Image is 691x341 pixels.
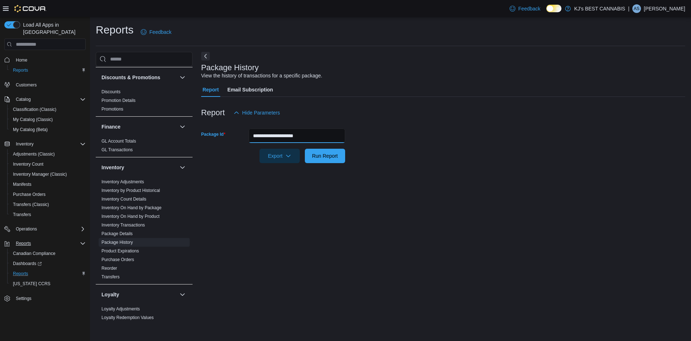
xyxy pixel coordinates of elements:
span: GL Transactions [101,147,133,153]
span: Loyalty Adjustments [101,306,140,312]
span: Customers [16,82,37,88]
div: Loyalty [96,305,193,325]
button: Run Report [305,149,345,163]
p: | [628,4,629,13]
button: My Catalog (Beta) [7,125,89,135]
a: Promotion Details [101,98,136,103]
a: Reports [10,269,31,278]
span: Reports [13,67,28,73]
a: Customers [13,81,40,89]
button: Home [1,54,89,65]
span: Manifests [13,181,31,187]
a: Inventory On Hand by Product [101,214,159,219]
a: Reports [10,66,31,75]
button: Inventory [1,139,89,149]
span: Product Expirations [101,248,139,254]
button: Reports [13,239,34,248]
button: Export [259,149,300,163]
button: Classification (Classic) [7,104,89,115]
span: Email Subscription [227,82,273,97]
span: Customers [13,80,86,89]
span: AS [634,4,640,13]
h3: Discounts & Promotions [101,74,160,81]
button: Inventory [13,140,36,148]
span: Report [203,82,219,97]
a: Loyalty Redemption Values [101,315,154,320]
a: Purchase Orders [10,190,49,199]
span: Feedback [518,5,540,12]
span: Transfers [13,212,31,217]
img: Cova [14,5,46,12]
button: Finance [178,122,187,131]
button: Inventory [101,164,177,171]
span: Transfers (Classic) [13,202,49,207]
span: My Catalog (Classic) [10,115,86,124]
span: Canadian Compliance [13,251,55,256]
span: My Catalog (Beta) [10,125,86,134]
button: Finance [101,123,177,130]
input: Dark Mode [546,5,561,12]
a: My Catalog (Beta) [10,125,51,134]
a: Inventory On Hand by Package [101,205,162,210]
span: Run Report [312,152,338,160]
span: Inventory Count [10,160,86,169]
span: [US_STATE] CCRS [13,281,50,287]
span: Canadian Compliance [10,249,86,258]
a: Inventory Manager (Classic) [10,170,70,179]
a: Manifests [10,180,34,189]
button: Catalog [13,95,33,104]
a: Package History [101,240,133,245]
span: Promotions [101,106,123,112]
button: Inventory [178,163,187,172]
span: Package History [101,239,133,245]
button: Customers [1,80,89,90]
button: Discounts & Promotions [178,73,187,82]
h3: Inventory [101,164,124,171]
span: Load All Apps in [GEOGRAPHIC_DATA] [20,21,86,36]
button: [US_STATE] CCRS [7,279,89,289]
a: [US_STATE] CCRS [10,279,53,288]
span: Classification (Classic) [13,107,57,112]
span: Inventory Manager (Classic) [10,170,86,179]
h1: Reports [96,23,134,37]
span: Reports [16,241,31,246]
span: Promotion Details [101,98,136,103]
span: Washington CCRS [10,279,86,288]
span: Inventory Count Details [101,196,146,202]
span: Discounts [101,89,121,95]
a: Transfers [10,210,34,219]
button: Purchase Orders [7,189,89,199]
span: Operations [16,226,37,232]
span: Transfers [10,210,86,219]
button: Adjustments (Classic) [7,149,89,159]
button: Inventory Count [7,159,89,169]
a: Feedback [138,25,174,39]
span: Reports [13,239,86,248]
a: Discounts [101,89,121,94]
button: Hide Parameters [231,106,283,120]
button: Canadian Compliance [7,248,89,259]
span: Feedback [149,28,171,36]
span: My Catalog (Beta) [13,127,48,133]
span: Inventory On Hand by Product [101,214,159,219]
span: Reports [13,271,28,277]
span: My Catalog (Classic) [13,117,53,122]
span: Catalog [16,97,31,102]
span: Transfers [101,274,119,280]
span: Inventory [13,140,86,148]
span: Settings [16,296,31,301]
h3: Package History [201,63,259,72]
div: ANAND SAINI [632,4,641,13]
span: Inventory [16,141,33,147]
h3: Loyalty [101,291,119,298]
button: Catalog [1,94,89,104]
button: Inventory Manager (Classic) [7,169,89,179]
span: Dashboards [10,259,86,268]
a: Purchase Orders [101,257,134,262]
a: Inventory Count Details [101,197,146,202]
span: Inventory by Product Historical [101,188,160,193]
a: Transfers [101,274,119,279]
p: KJ's BEST CANNABIS [574,4,625,13]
